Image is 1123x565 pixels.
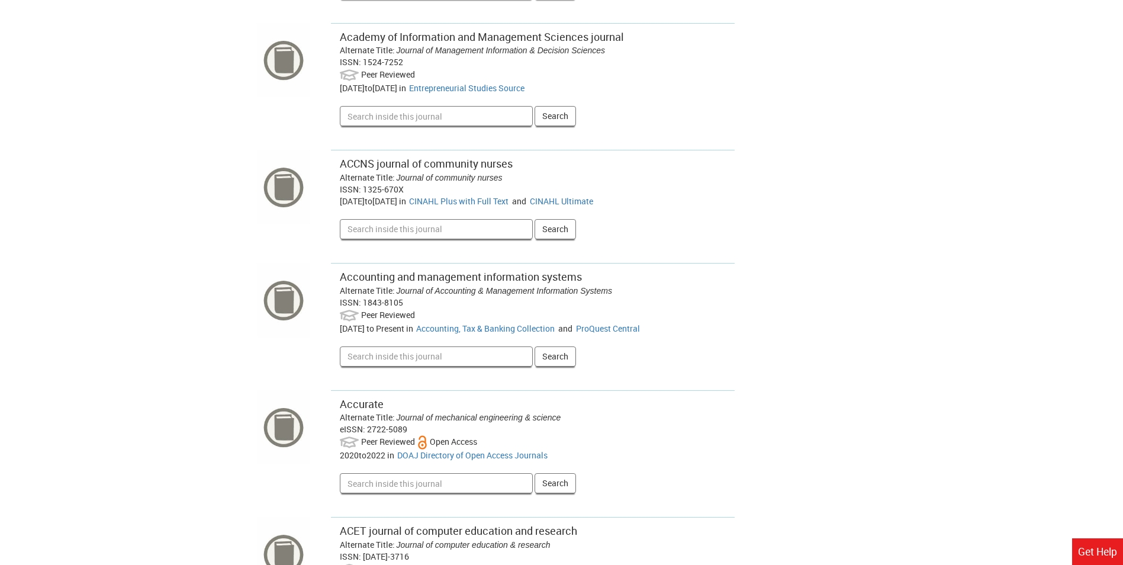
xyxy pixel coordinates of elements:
[535,473,576,493] button: Search
[340,435,359,450] img: Peer Reviewed:
[340,423,726,435] div: eISSN: 2722-5089
[340,539,395,550] span: Alternate Title:
[340,156,726,172] div: ACCNS journal of community nurses
[340,184,726,195] div: ISSN: 1325-670X
[1072,538,1123,565] a: Get Help
[397,540,551,550] span: Journal of computer education & research
[340,412,395,423] span: Alternate Title:
[340,473,533,493] input: Search inside this journal
[397,46,606,55] span: Journal of Management Information & Decision Sciences
[365,82,372,94] span: to
[340,551,726,563] div: ISSN: [DATE]-3716
[257,150,310,224] img: cover image for: ACCNS journal of community nurses
[397,286,612,296] span: Journal of Accounting & Management Information Systems
[340,309,359,323] img: Peer Reviewed:
[361,436,415,447] span: Peer Reviewed
[535,219,576,239] button: Search
[397,450,548,461] a: Go to DOAJ Directory of Open Access Journals
[397,413,561,422] span: Journal of mechanical engineering & science
[340,68,359,82] img: Peer Reviewed:
[361,69,415,80] span: Peer Reviewed
[340,82,409,94] div: [DATE] [DATE]
[340,172,395,183] span: Alternate Title:
[340,450,397,461] div: 2020 2022
[340,56,726,68] div: ISSN: 1524-7252
[430,436,477,447] span: Open Access
[387,450,394,461] span: in
[340,524,726,539] div: ACET journal of computer education and research
[340,30,726,45] div: Academy of Information and Management Sciences journal
[340,219,533,239] input: Search inside this journal
[359,450,366,461] span: to
[535,106,576,126] button: Search
[257,390,310,465] img: cover image for: Accurate
[257,23,310,98] img: cover image for: Academy of Information and Management Sciences journal
[257,263,310,338] img: cover image for: Accounting and management information systems
[409,195,509,207] a: Go to CINAHL Plus with Full Text
[366,323,404,334] span: to Present
[416,323,555,334] a: Go to Accounting, Tax & Banking Collection
[340,297,726,309] div: ISSN: 1843-8105
[417,435,428,450] img: Open Access:
[365,195,372,207] span: to
[340,195,409,207] div: [DATE] [DATE]
[340,269,726,285] div: Accounting and management information systems
[399,195,406,207] span: in
[510,195,528,207] span: and
[397,173,503,182] span: Journal of community nurses
[340,285,395,296] span: Alternate Title:
[340,44,395,56] span: Alternate Title:
[340,323,416,335] div: [DATE]
[556,323,574,334] span: and
[576,323,640,334] a: Go to ProQuest Central
[340,397,726,412] div: Accurate
[340,106,533,126] input: Search inside this journal
[530,195,593,207] a: Go to CINAHL Ultimate
[361,309,415,320] span: Peer Reviewed
[399,82,406,94] span: in
[406,323,413,334] span: in
[340,346,533,367] input: Search inside this journal
[535,346,576,367] button: Search
[409,82,525,94] a: Go to Entrepreneurial Studies Source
